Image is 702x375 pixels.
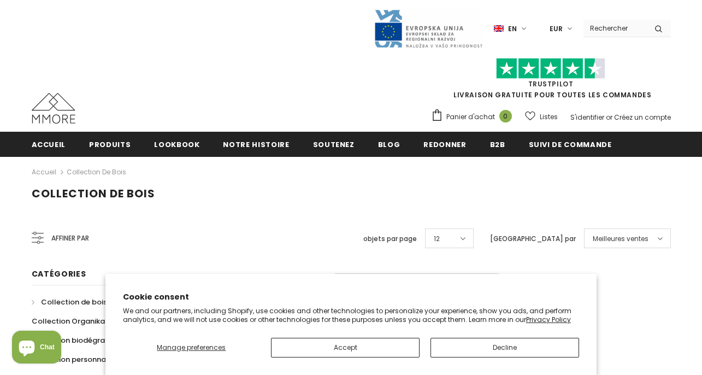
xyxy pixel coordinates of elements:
a: Notre histoire [223,132,289,156]
button: Manage preferences [123,338,260,358]
span: 0 [499,110,512,122]
span: en [508,24,517,34]
a: Collection Organika [32,312,105,331]
span: Collection de bois [32,186,155,201]
span: Blog [378,139,400,150]
a: soutenez [313,132,355,156]
span: LIVRAISON GRATUITE POUR TOUTES LES COMMANDES [431,63,671,99]
a: B2B [490,132,505,156]
span: Produits [89,139,131,150]
a: Créez un compte [614,113,671,122]
a: Javni Razpis [374,24,483,33]
img: Javni Razpis [374,9,483,49]
inbox-online-store-chat: Shopify online store chat [9,331,64,366]
a: Listes [525,107,558,126]
p: We and our partners, including Shopify, use cookies and other technologies to personalize your ex... [123,307,580,324]
span: Panier d'achat [446,112,495,122]
img: i-lang-1.png [494,24,504,33]
span: soutenez [313,139,355,150]
span: Meilleures ventes [593,233,648,244]
a: Collection de bois [67,167,126,177]
a: Lookbook [154,132,199,156]
span: Catégories [32,268,86,279]
a: Accueil [32,132,66,156]
span: B2B [490,139,505,150]
a: Suivi de commande [529,132,612,156]
a: Panier d'achat 0 [431,109,517,125]
a: Collection personnalisée [32,350,122,369]
button: Accept [271,338,420,358]
label: [GEOGRAPHIC_DATA] par [490,233,576,244]
a: Privacy Policy [526,315,571,324]
span: Manage preferences [157,343,226,352]
span: Lookbook [154,139,199,150]
input: Search Site [583,20,646,36]
a: Accueil [32,166,56,179]
img: Cas MMORE [32,93,75,124]
span: Collection biodégradable [32,335,126,345]
span: 12 [434,233,440,244]
span: Redonner [423,139,466,150]
span: Suivi de commande [529,139,612,150]
a: Produits [89,132,131,156]
a: TrustPilot [528,79,574,89]
span: Accueil [32,139,66,150]
label: objets par page [363,233,417,244]
span: Collection Organika [32,316,105,326]
span: Collection de bois [41,297,107,307]
span: EUR [550,24,563,34]
h2: Cookie consent [123,291,580,303]
span: Listes [540,112,558,122]
a: Blog [378,132,400,156]
span: Affiner par [51,232,89,244]
a: Collection biodégradable [32,331,126,350]
a: Collection de bois [32,292,107,312]
img: Faites confiance aux étoiles pilotes [496,58,605,79]
span: or [606,113,612,122]
a: S'identifier [570,113,604,122]
button: Decline [430,338,579,358]
span: Collection personnalisée [32,354,122,365]
a: Redonner [423,132,466,156]
span: Notre histoire [223,139,289,150]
